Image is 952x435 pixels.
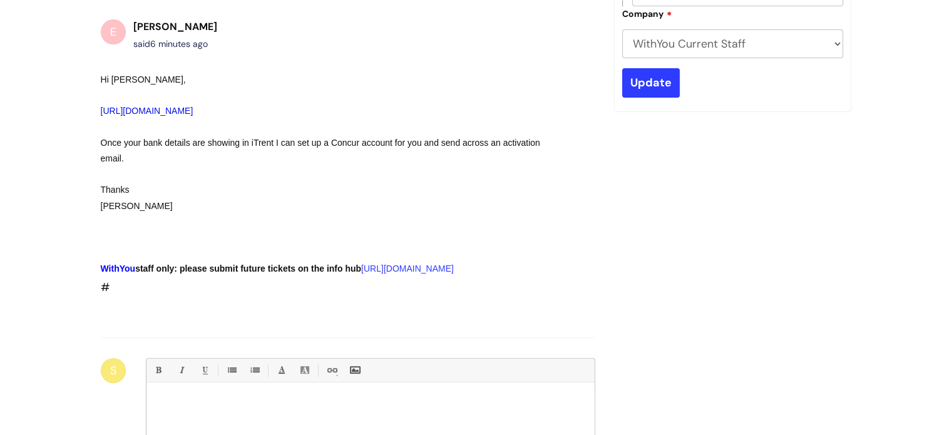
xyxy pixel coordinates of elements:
a: Bold (Ctrl-B) [150,362,166,378]
span: Fri, 5 Sep, 2025 at 8:39 AM [150,38,208,49]
div: # [101,72,550,297]
span: WithYou [101,264,136,274]
a: • Unordered List (Ctrl-Shift-7) [223,362,239,378]
div: E [101,19,126,44]
a: Italic (Ctrl-I) [173,362,189,378]
a: Link [324,362,339,378]
strong: staff only: please submit future tickets on the info hub [101,264,362,274]
a: Font Color [274,362,289,378]
div: S [101,358,126,383]
b: [PERSON_NAME] [133,20,217,33]
a: [URL][DOMAIN_NAME] [361,264,454,274]
div: Thanks [101,182,550,198]
input: Update [622,68,680,97]
div: Hi [PERSON_NAME], [101,72,550,120]
a: Underline(Ctrl-U) [197,362,212,378]
div: [PERSON_NAME] [101,198,550,214]
label: Company [622,7,672,19]
a: Insert Image... [347,362,362,378]
div: said [133,36,217,52]
a: 1. Ordered List (Ctrl-Shift-8) [247,362,262,378]
div: Once your bank details are showing in iTrent I can set up a Concur account for you and send acros... [101,135,550,166]
a: [URL][DOMAIN_NAME] [101,106,193,116]
a: Back Color [297,362,312,378]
